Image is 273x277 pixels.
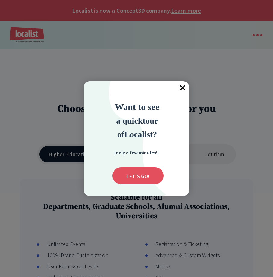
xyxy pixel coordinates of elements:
[115,102,160,112] strong: Want to see
[124,130,157,139] strong: Localist?
[176,81,189,95] div: Close popup
[98,100,176,141] div: Want to see a quick tour of Localist?
[112,167,164,184] div: Submit
[106,149,167,156] div: (only a few minutes!)
[116,116,143,125] span: a quick
[176,81,189,95] span: ×
[117,116,158,139] strong: ur of
[114,150,159,156] strong: (only a few minutes!)
[143,116,149,125] strong: to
